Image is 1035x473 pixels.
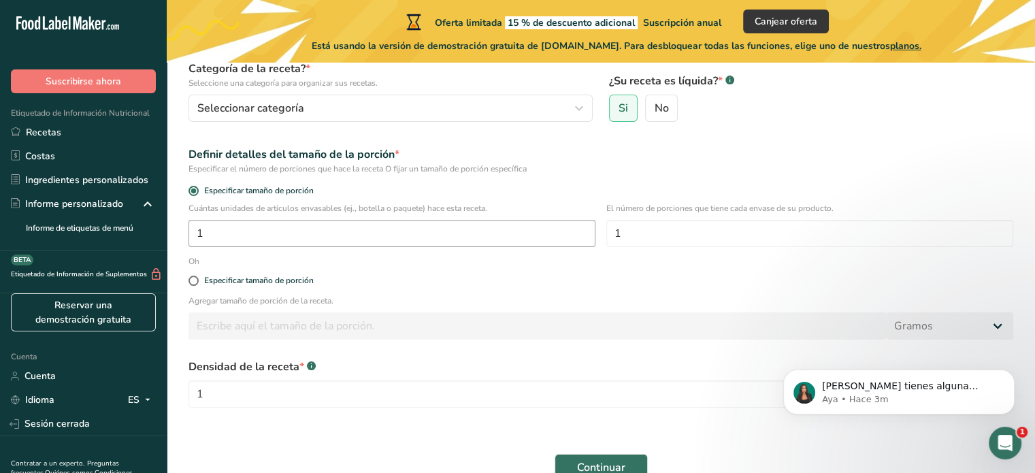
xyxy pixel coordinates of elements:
font: Oh [188,256,199,267]
font: Si [619,101,628,116]
font: Cuenta [11,351,37,362]
font: Recetas [26,126,61,139]
iframe: Mensaje de notificaciones del intercomunicador [763,341,1035,436]
font: Sesión cerrada [24,417,90,430]
font: Categoría de la receta? [188,61,306,76]
font: 15 % de descuento adicional [508,16,635,29]
button: Seleccionar categoría [188,95,593,122]
font: Agregar tamaño de porción de la receta. [188,295,333,306]
font: Seleccione una categoría para organizar sus recetas. [188,78,378,88]
font: BETA [14,255,31,265]
font: Informe personalizado [25,197,123,210]
font: Definir detalles del tamaño de la porción [188,147,395,162]
a: Contratar a un experto. [11,459,84,468]
font: No [654,101,668,116]
font: Suscribirse ahora [46,75,121,88]
font: Canjear oferta [755,15,817,28]
font: Reservar una demostración gratuita [35,299,131,326]
font: Informe de etiquetas de menú [26,223,133,233]
font: 1 [1019,427,1025,436]
font: Cuenta [24,370,56,382]
font: Cuántas unidades de artículos envasables (ej., botella o paquete) hace esta receta. [188,203,487,214]
font: Oferta limitada [435,16,502,29]
font: Etiquetado de Información de Suplementos [11,270,147,279]
font: ES [128,393,139,406]
font: Densidad de la receta [188,359,299,374]
input: Escribe aquí tu densidad [188,380,918,408]
font: Etiquetado de Información Nutricional [11,108,150,118]
font: Costas [25,150,55,163]
font: Seleccionar categoría [197,101,304,116]
button: Suscribirse ahora [11,69,156,93]
a: Reservar una demostración gratuita [11,293,156,331]
font: Especificar tamaño de porción [204,275,314,286]
font: planos. [890,39,921,52]
iframe: Chat en vivo de Intercom [989,427,1021,459]
button: Canjear oferta [743,10,829,33]
font: Suscripción anual [643,16,721,29]
font: Especificar el número de porciones que hace la receta O fijar un tamaño de porción específica [188,163,527,174]
font: ¿Su receta es líquida? [609,74,718,88]
font: Especificar tamaño de porción [204,185,314,196]
font: Idioma [25,393,54,406]
font: Está usando la versión de demostración gratuita de [DOMAIN_NAME]. Para desbloquear todas las func... [312,39,890,52]
font: El número de porciones que tiene cada envase de su producto. [606,203,834,214]
input: Escribe aquí el tamaño de la porción. [188,312,886,340]
font: Ingredientes personalizados [25,174,148,186]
